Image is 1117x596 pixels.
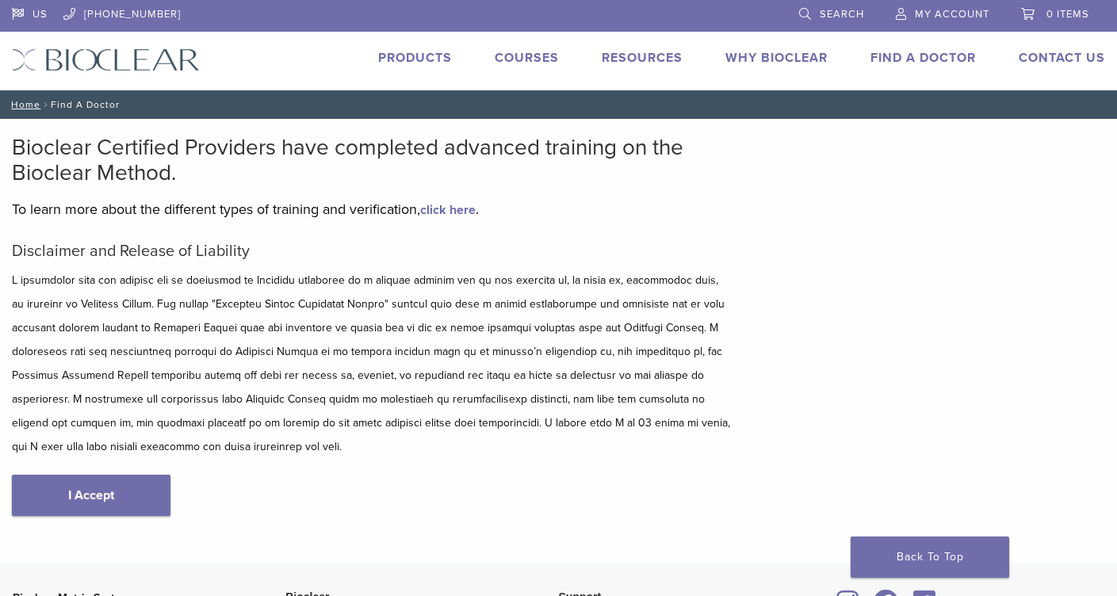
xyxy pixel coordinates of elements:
a: Why Bioclear [725,50,828,66]
span: Search [820,8,864,21]
a: click here [420,202,476,218]
a: Back To Top [851,537,1009,578]
a: Find A Doctor [870,50,976,66]
img: Bioclear [12,48,200,71]
a: I Accept [12,475,170,516]
p: L ipsumdolor sita con adipisc eli se doeiusmod te Incididu utlaboree do m aliquae adminim ven qu ... [12,269,733,459]
a: Courses [495,50,559,66]
a: Resources [602,50,683,66]
p: To learn more about the different types of training and verification, . [12,197,733,221]
a: Products [378,50,452,66]
span: / [40,101,51,109]
span: My Account [915,8,989,21]
h2: Bioclear Certified Providers have completed advanced training on the Bioclear Method. [12,135,733,185]
h5: Disclaimer and Release of Liability [12,242,733,261]
a: Home [6,99,40,110]
span: 0 items [1046,8,1089,21]
a: Contact Us [1019,50,1105,66]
